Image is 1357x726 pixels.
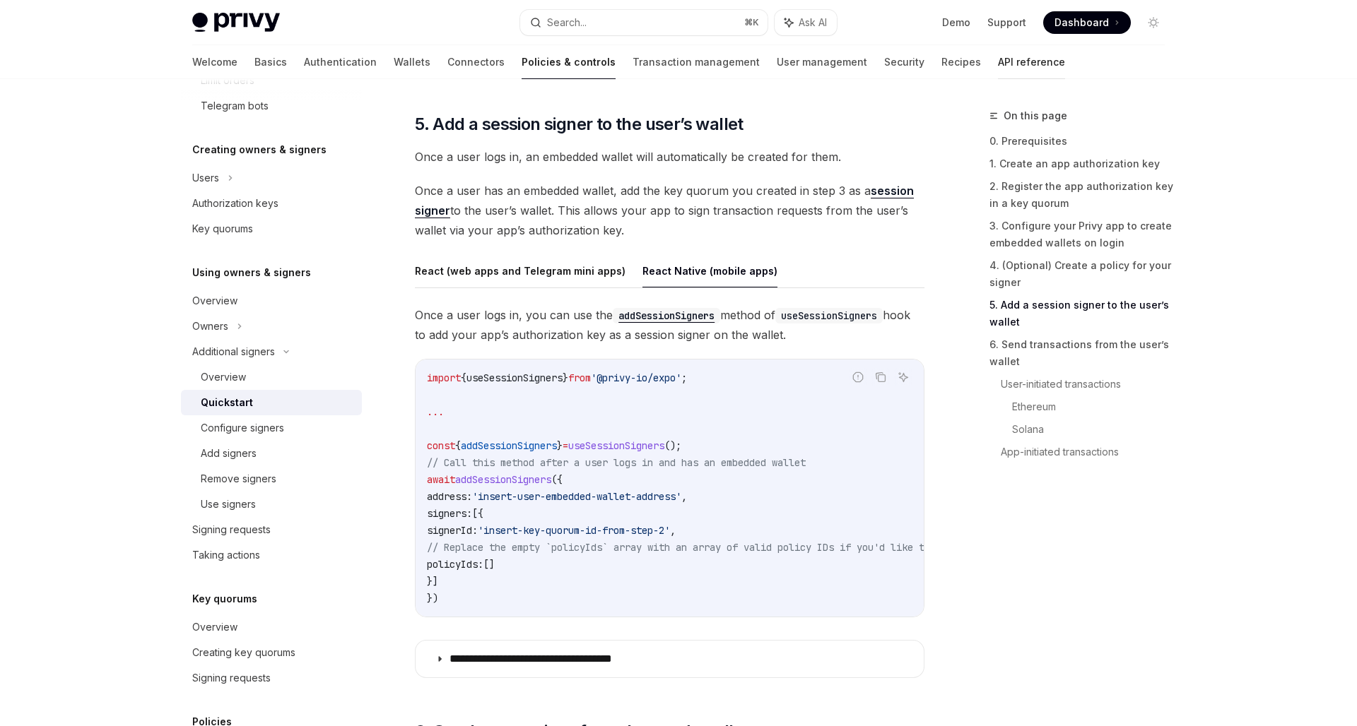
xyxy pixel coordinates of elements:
[192,13,280,32] img: light logo
[201,419,284,436] div: Configure signers
[1043,11,1131,34] a: Dashboard
[478,524,670,537] span: 'insert-key-quorum-id-from-step-2'
[181,492,362,517] a: Use signers
[849,368,867,386] button: Report incorrect code
[254,45,287,79] a: Basics
[201,369,246,386] div: Overview
[427,490,472,503] span: address:
[192,619,237,636] div: Overview
[1055,16,1109,30] span: Dashboard
[681,490,687,503] span: ,
[427,592,438,605] span: })
[181,466,362,492] a: Remove signers
[201,445,257,462] div: Add signers
[181,364,362,390] a: Overview
[563,439,568,452] span: =
[447,45,505,79] a: Connectors
[472,507,483,520] span: [{
[744,17,759,28] span: ⌘ K
[1142,11,1165,34] button: Toggle dark mode
[427,371,461,384] span: import
[775,308,883,323] code: useSessionSigners
[427,558,483,571] span: policyIds:
[304,45,377,79] a: Authentication
[394,45,430,79] a: Wallets
[777,45,867,79] a: User management
[989,153,1176,175] a: 1. Create an app authorization key
[633,45,760,79] a: Transaction management
[427,524,478,537] span: signerId:
[415,113,744,136] span: 5. Add a session signer to the user’s wallet
[427,439,455,452] span: const
[884,45,924,79] a: Security
[557,439,563,452] span: }
[181,216,362,242] a: Key quorums
[427,507,472,520] span: signers:
[472,490,681,503] span: 'insert-user-embedded-wallet-address'
[591,371,681,384] span: '@privy-io/expo'
[989,175,1176,215] a: 2. Register the app authorization key in a key quorum
[775,10,837,35] button: Ask AI
[181,191,362,216] a: Authorization keys
[681,371,687,384] span: ;
[642,254,777,287] button: React Native (mobile apps)
[192,547,260,564] div: Taking actions
[894,368,912,386] button: Ask AI
[415,181,924,240] span: Once a user has an embedded wallet, add the key quorum you created in step 3 as a to the user’s w...
[455,439,461,452] span: {
[799,16,827,30] span: Ask AI
[181,640,362,665] a: Creating key quorums
[201,496,256,513] div: Use signers
[670,524,676,537] span: ,
[181,517,362,542] a: Signing requests
[427,405,444,418] span: ...
[192,264,311,281] h5: Using owners & signers
[942,16,970,30] a: Demo
[427,473,455,486] span: await
[461,371,466,384] span: {
[181,415,362,441] a: Configure signers
[192,670,271,686] div: Signing requests
[192,318,228,335] div: Owners
[181,665,362,691] a: Signing requests
[551,473,563,486] span: ({
[461,439,557,452] span: addSessionSigners
[455,473,551,486] span: addSessionSigners
[989,254,1176,294] a: 4. (Optional) Create a policy for your signer
[987,16,1026,30] a: Support
[941,45,981,79] a: Recipes
[989,215,1176,254] a: 3. Configure your Privy app to create embedded wallets on login
[192,169,219,186] div: Users
[192,343,275,360] div: Additional signers
[520,10,768,35] button: Search...⌘K
[989,130,1176,153] a: 0. Prerequisites
[1001,441,1176,463] a: App-initiated transactions
[568,439,664,452] span: useSessionSigners
[192,45,237,79] a: Welcome
[192,644,295,661] div: Creating key quorums
[415,254,625,287] button: React (web apps and Telegram mini apps)
[989,333,1176,373] a: 6. Send transactions from the user’s wallet
[427,456,806,469] span: // Call this method after a user logs in and has an embedded wallet
[181,614,362,640] a: Overview
[181,441,362,466] a: Add signers
[1001,373,1176,395] a: User-initiated transactions
[568,371,591,384] span: from
[1012,418,1176,441] a: Solana
[201,97,269,114] div: Telegram bots
[192,521,271,538] div: Signing requests
[1004,107,1067,124] span: On this page
[181,390,362,415] a: Quickstart
[192,590,257,607] h5: Key quorums
[181,542,362,568] a: Taking actions
[613,308,720,322] a: addSessionSigners
[664,439,681,452] span: ();
[415,147,924,167] span: Once a user logs in, an embedded wallet will automatically be created for them.
[192,292,237,309] div: Overview
[181,93,362,119] a: Telegram bots
[466,371,563,384] span: useSessionSigners
[192,141,327,158] h5: Creating owners & signers
[427,575,438,588] span: }]
[522,45,616,79] a: Policies & controls
[415,305,924,345] span: Once a user logs in, you can use the method of hook to add your app’s authorization key as a sess...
